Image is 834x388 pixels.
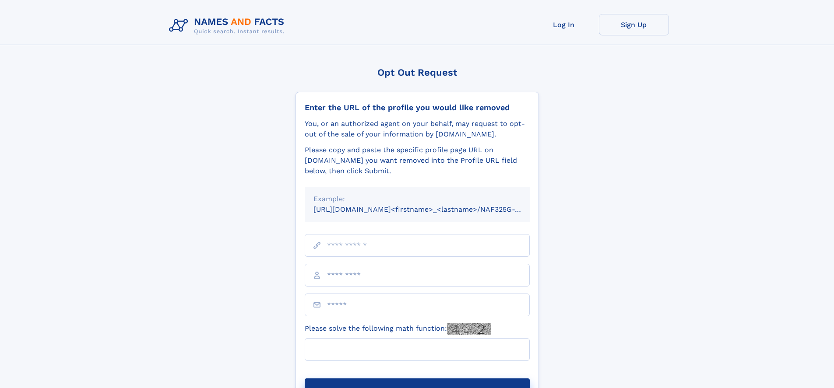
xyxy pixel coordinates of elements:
[296,67,539,78] div: Opt Out Request
[313,194,521,204] div: Example:
[305,103,530,112] div: Enter the URL of the profile you would like removed
[599,14,669,35] a: Sign Up
[313,205,546,213] small: [URL][DOMAIN_NAME]<firstname>_<lastname>/NAF325G-xxxxxxxx
[529,14,599,35] a: Log In
[305,145,530,176] div: Please copy and paste the specific profile page URL on [DOMAIN_NAME] you want removed into the Pr...
[165,14,292,38] img: Logo Names and Facts
[305,119,530,140] div: You, or an authorized agent on your behalf, may request to opt-out of the sale of your informatio...
[305,323,491,335] label: Please solve the following math function:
